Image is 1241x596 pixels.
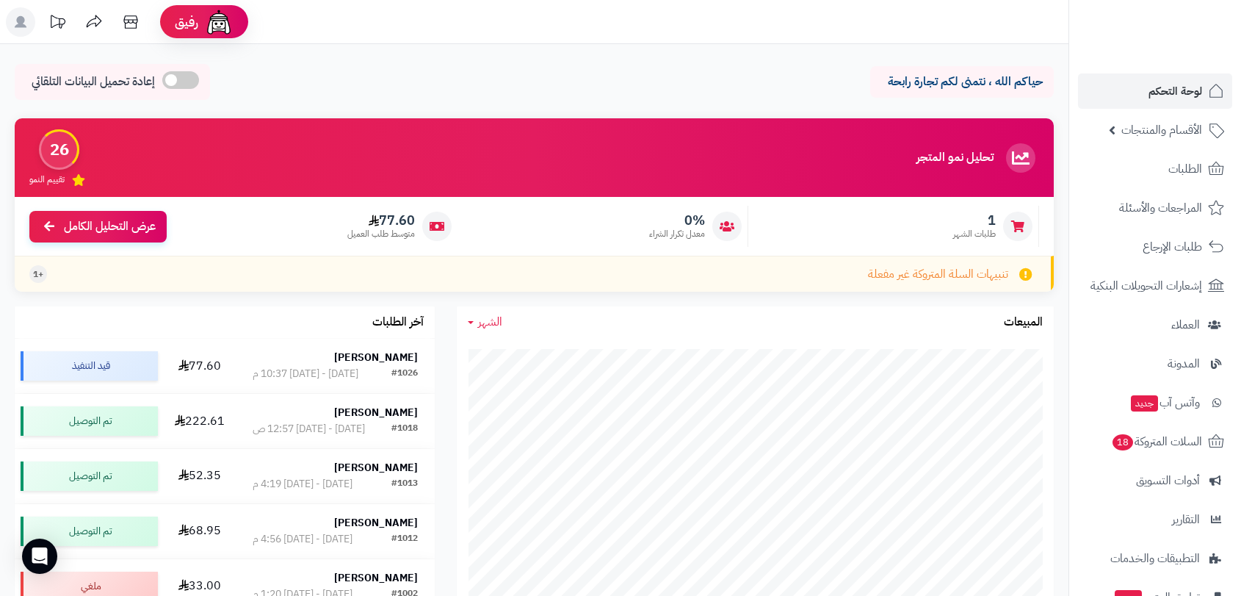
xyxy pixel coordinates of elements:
[253,422,365,437] div: [DATE] - [DATE] 12:57 ص
[33,268,43,281] span: +1
[1168,353,1200,374] span: المدونة
[334,460,418,475] strong: [PERSON_NAME]
[916,151,994,165] h3: تحليل نمو المتجر
[22,539,57,574] div: Open Intercom Messenger
[334,350,418,365] strong: [PERSON_NAME]
[1090,276,1202,296] span: إشعارات التحويلات البنكية
[164,394,235,448] td: 222.61
[164,449,235,503] td: 52.35
[21,351,158,381] div: قيد التنفيذ
[468,314,502,331] a: الشهر
[953,228,996,240] span: طلبات الشهر
[1078,541,1232,576] a: التطبيقات والخدمات
[29,173,65,186] span: تقييم النمو
[253,477,352,492] div: [DATE] - [DATE] 4:19 م
[164,339,235,393] td: 77.60
[649,228,705,240] span: معدل تكرار الشراء
[1129,392,1200,413] span: وآتس آب
[1172,509,1200,530] span: التقارير
[372,316,424,329] h3: آخر الطلبات
[1112,434,1134,450] span: 18
[175,13,198,31] span: رفيق
[1004,316,1043,329] h3: المبيعات
[39,7,76,40] a: تحديثات المنصة
[347,228,415,240] span: متوسط طلب العميل
[1078,424,1232,459] a: السلات المتروكة18
[347,212,415,229] span: 77.60
[1078,73,1232,109] a: لوحة التحكم
[334,405,418,420] strong: [PERSON_NAME]
[1078,463,1232,498] a: أدوات التسويق
[1136,470,1200,491] span: أدوات التسويق
[253,532,352,547] div: [DATE] - [DATE] 4:56 م
[64,218,156,235] span: عرض التحليل الكامل
[1078,502,1232,537] a: التقارير
[1078,151,1232,187] a: الطلبات
[1171,315,1200,335] span: العملاء
[391,532,418,547] div: #1012
[1141,11,1227,42] img: logo-2.png
[1143,237,1202,257] span: طلبات الإرجاع
[1078,229,1232,265] a: طلبات الإرجاع
[391,422,418,437] div: #1018
[391,477,418,492] div: #1013
[881,73,1043,90] p: حياكم الله ، نتمنى لكم تجارة رابحة
[1131,395,1158,412] span: جديد
[204,7,234,37] img: ai-face.png
[164,504,235,559] td: 68.95
[1119,198,1202,218] span: المراجعات والأسئلة
[391,367,418,381] div: #1026
[334,515,418,531] strong: [PERSON_NAME]
[1121,120,1202,140] span: الأقسام والمنتجات
[253,367,358,381] div: [DATE] - [DATE] 10:37 م
[1078,346,1232,381] a: المدونة
[1148,81,1202,101] span: لوحة التحكم
[1078,190,1232,226] a: المراجعات والأسئلة
[21,517,158,546] div: تم التوصيل
[32,73,155,90] span: إعادة تحميل البيانات التلقائي
[868,266,1008,283] span: تنبيهات السلة المتروكة غير مفعلة
[649,212,705,229] span: 0%
[1078,307,1232,342] a: العملاء
[478,313,502,331] span: الشهر
[21,462,158,491] div: تم التوصيل
[29,211,167,243] a: عرض التحليل الكامل
[1168,159,1202,179] span: الطلبات
[1078,385,1232,420] a: وآتس آبجديد
[1110,548,1200,569] span: التطبيقات والخدمات
[1111,431,1202,452] span: السلات المتروكة
[21,406,158,436] div: تم التوصيل
[953,212,996,229] span: 1
[1078,268,1232,304] a: إشعارات التحويلات البنكية
[334,570,418,586] strong: [PERSON_NAME]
